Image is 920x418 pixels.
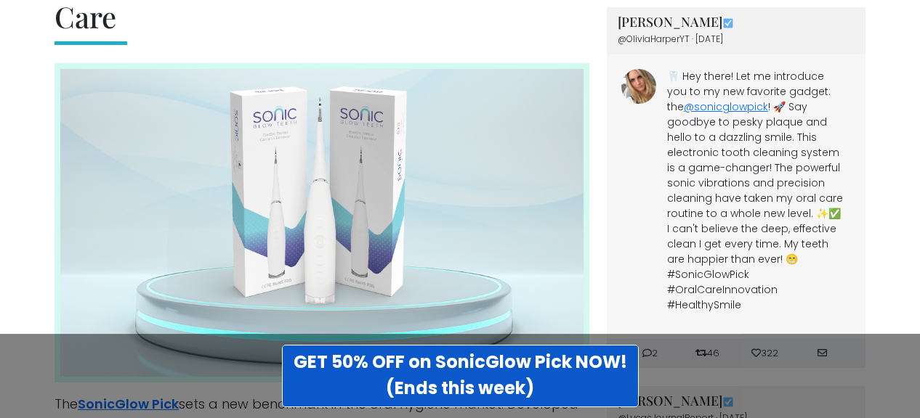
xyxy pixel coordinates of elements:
[618,33,723,46] span: @OliviaHarperYT · [DATE]
[618,15,855,30] h3: [PERSON_NAME]
[621,70,656,104] img: Image
[282,345,639,407] a: GET 50% OFF on SonicGlow Pick NOW!(Ends this week)
[55,63,589,382] img: Image
[294,350,627,400] strong: GET 50% OFF on SonicGlow Pick NOW! (Ends this week)
[684,100,768,115] a: @sonicglowpick
[667,70,844,313] p: 🦷 Hey there! Let me introduce you to my new favorite gadget: the ! 🚀 Say goodbye to pesky plaque ...
[722,17,734,29] img: Image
